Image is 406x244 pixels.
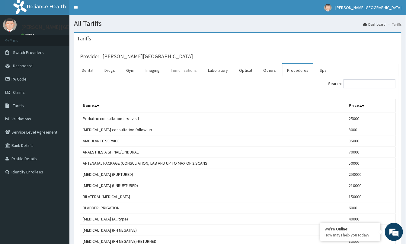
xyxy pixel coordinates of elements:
p: [PERSON_NAME][GEOGRAPHIC_DATA] [21,24,110,30]
h3: Provider - [PERSON_NAME][GEOGRAPHIC_DATA] [80,54,193,59]
a: Gym [121,64,139,77]
td: 70000 [346,147,395,158]
td: [MEDICAL_DATA] (RH NEGATIVE) [80,225,346,236]
td: ANTENATAL PACKAGE (CONSULTATION, LAB AND UP TO MAX OF 2 SCANS [80,158,346,169]
a: Spa [315,64,331,77]
td: 40000 [346,214,395,225]
h1: All Tariffs [74,20,401,27]
td: 6000 [346,202,395,214]
td: 250000 [346,169,395,180]
p: How may I help you today? [324,233,376,238]
td: [MEDICAL_DATA] (UNRUPTURED) [80,180,346,191]
td: BLADDER IRRIGATION [80,202,346,214]
td: 25000 [346,113,395,124]
td: ANAESTHESIA SPINAL/EPIDURAL [80,147,346,158]
a: Optical [234,64,257,77]
a: Immunizations [166,64,202,77]
a: Drugs [100,64,120,77]
td: 150000 [346,191,395,202]
span: Dashboard [13,63,33,68]
th: Price [346,99,395,113]
td: [MEDICAL_DATA] (RUPTURED) [80,169,346,180]
input: Search: [344,79,395,88]
td: AMBULANCE SERVICE [80,135,346,147]
a: Others [258,64,281,77]
a: Laboratory [203,64,233,77]
td: 8000 [346,124,395,135]
div: We're Online! [324,226,376,232]
a: Procedures [282,64,313,77]
a: Dashboard [363,22,385,27]
th: Name [80,99,346,113]
span: Switch Providers [13,50,44,55]
td: BILATERAL [MEDICAL_DATA] [80,191,346,202]
label: Search: [328,79,395,88]
td: Pediatric consultation first visit [80,113,346,124]
img: User Image [3,18,17,32]
td: [MEDICAL_DATA] consultation follow-up [80,124,346,135]
h3: Tariffs [77,36,91,41]
td: [MEDICAL_DATA] (All type) [80,214,346,225]
td: 210000 [346,180,395,191]
td: 35000 [346,135,395,147]
a: Dental [77,64,98,77]
img: User Image [324,4,332,11]
td: 50000 [346,158,395,169]
span: Claims [13,90,25,95]
a: Online [21,33,36,37]
a: Imaging [141,64,165,77]
span: [PERSON_NAME][GEOGRAPHIC_DATA] [335,5,401,10]
li: Tariffs [386,22,401,27]
span: Tariffs [13,103,24,108]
